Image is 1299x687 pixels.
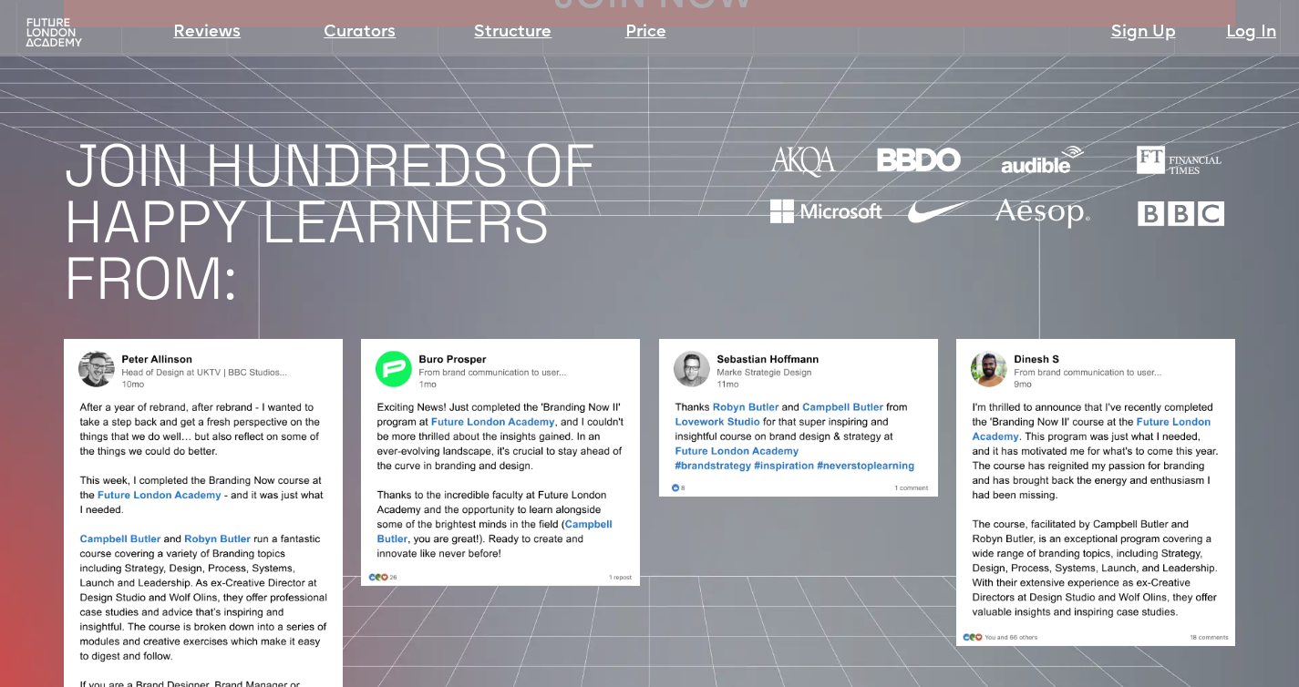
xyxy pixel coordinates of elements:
a: Structure [474,20,552,46]
h1: JOIN HUNDREDS OF HAPPY LEARNERS FROM: [64,138,709,307]
a: Curators [324,20,396,46]
a: Price [625,20,666,46]
a: Sign Up [1111,20,1176,46]
a: Reviews [173,20,241,46]
a: Log In [1226,20,1276,46]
